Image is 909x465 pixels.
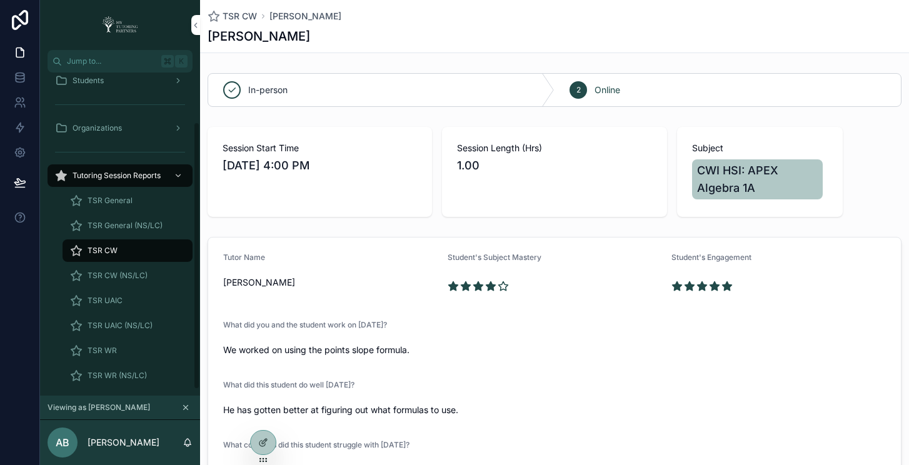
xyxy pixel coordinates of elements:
span: Viewing as [PERSON_NAME] [48,402,150,412]
a: Organizations [48,117,193,139]
span: TSR General (NS/LC) [88,221,163,231]
span: TSR CW [223,10,257,22]
span: We worked on using the points slope formula. [223,344,886,356]
span: CWI HSI: APEX Algebra 1A [697,162,818,197]
span: Subject [692,142,828,154]
span: Tutor Name [223,252,265,262]
button: Jump to...K [48,50,193,72]
p: [PERSON_NAME] [88,436,159,449]
span: TSR General [88,196,133,206]
span: AB [56,435,69,450]
span: [PERSON_NAME] [223,276,438,289]
span: TSR WR [88,346,117,356]
span: Session Length (Hrs) [457,142,651,154]
span: TSR CW (NS/LC) [88,271,148,281]
a: TSR WR (NS/LC) [63,364,193,387]
span: Students [73,76,104,86]
a: TSR General (NS/LC) [63,214,193,237]
span: Online [595,84,620,96]
a: Students [48,69,193,92]
span: Organizations [73,123,122,133]
span: Tutoring Session Reports [73,171,161,181]
img: App logo [98,15,142,35]
span: 1.00 [457,157,651,174]
a: TSR CW [63,239,193,262]
span: Jump to... [67,56,156,66]
span: What did you and the student work on [DATE]? [223,320,387,329]
span: K [176,56,186,66]
span: Session Start Time [223,142,417,154]
a: TSR CW (NS/LC) [63,264,193,287]
span: TSR UAIC [88,296,123,306]
div: scrollable content [40,72,200,396]
span: TSR WR (NS/LC) [88,371,147,381]
a: TSR CW [208,10,257,22]
a: TSR UAIC [63,289,193,312]
span: [DATE] 4:00 PM [223,157,417,174]
a: TSR WR [63,339,193,362]
span: TSR UAIC (NS/LC) [88,321,153,331]
span: What concepts did this student struggle with [DATE]? [223,440,409,449]
span: He has gotten better at figuring out what formulas to use. [223,404,886,416]
span: In-person [248,84,288,96]
span: Student's Engagement [671,252,751,262]
a: [PERSON_NAME] [269,10,341,22]
span: What did this student do well [DATE]? [223,380,354,389]
span: 2 [576,85,581,95]
a: TSR General [63,189,193,212]
a: TSR UAIC (NS/LC) [63,314,193,337]
a: Tutoring Session Reports [48,164,193,187]
h1: [PERSON_NAME] [208,27,310,45]
span: TSR CW [88,246,118,256]
span: Student's Subject Mastery [448,252,541,262]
